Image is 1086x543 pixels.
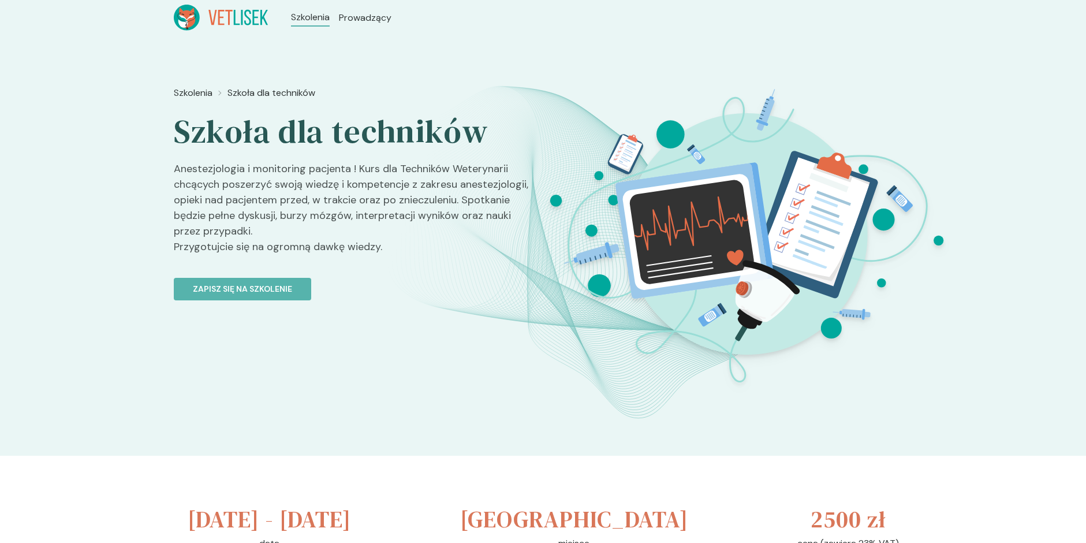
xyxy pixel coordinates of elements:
[174,111,534,152] h2: Szkoła dla techników
[339,11,391,25] a: Prowadzący
[174,86,212,100] a: Szkolenia
[227,86,315,100] a: Szkoła dla techników
[174,278,311,300] button: Zapisz się na szkolenie
[542,81,951,389] img: Z2B_E5bqstJ98k06_Technicy_BT.svg
[291,10,330,24] a: Szkolenia
[188,502,351,537] h3: [DATE] - [DATE]
[174,161,534,264] p: Anestezjologia i monitoring pacjenta ! Kurs dla Techników Weterynarii chcących poszerzyć swoją wi...
[193,283,292,295] p: Zapisz się na szkolenie
[174,264,534,300] a: Zapisz się na szkolenie
[460,502,688,537] h3: [GEOGRAPHIC_DATA]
